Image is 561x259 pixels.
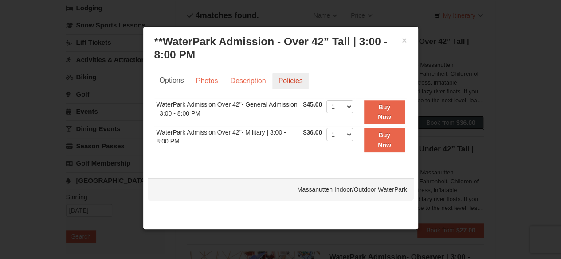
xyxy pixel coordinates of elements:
[303,129,322,136] span: $36.00
[154,126,301,154] td: WaterPark Admission Over 42"- Military | 3:00 - 8:00 PM
[154,73,189,89] a: Options
[154,98,301,126] td: WaterPark Admission Over 42"- General Admission | 3:00 - 8:00 PM
[154,35,407,62] h3: **WaterPark Admission - Over 42” Tall | 3:00 - 8:00 PM
[272,73,308,89] a: Policies
[224,73,271,89] a: Description
[378,104,391,120] strong: Buy Now
[303,101,322,108] span: $45.00
[364,128,404,152] button: Buy Now
[148,178,414,201] div: Massanutten Indoor/Outdoor WaterPark
[364,100,404,124] button: Buy Now
[402,36,407,45] button: ×
[378,131,391,148] strong: Buy Now
[190,73,224,89] a: Photos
